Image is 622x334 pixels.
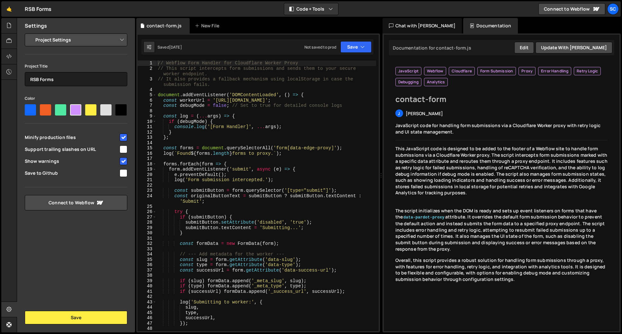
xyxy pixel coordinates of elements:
[138,130,157,135] div: 12
[138,66,157,77] div: 2
[25,158,119,164] span: Show warnings
[138,156,157,162] div: 17
[138,177,157,183] div: 21
[398,111,400,116] span: J
[536,42,612,53] button: Update with [PERSON_NAME]
[340,41,372,53] button: Save
[25,311,127,324] button: Save
[138,145,157,151] div: 15
[395,208,608,252] p: The script initializes when the DOM is ready and sets up event listeners on forms that have the a...
[541,69,568,74] span: Error Handling
[25,63,48,70] label: Project Title
[398,79,419,85] span: Debugging
[138,225,157,231] div: 29
[169,44,182,50] div: [DATE]
[395,122,601,135] span: JavaScript code for handling form submissions via a Cloudflare Worker proxy with retry logic and ...
[1,1,17,17] a: 🤙
[138,230,157,236] div: 30
[577,69,598,74] span: Retry Logic
[607,3,619,15] a: Sc
[395,145,608,196] p: This JavaScript code is designed to be added to the footer of a Webflow site to handle form submi...
[138,103,157,108] div: 7
[158,44,182,50] div: Saved
[138,114,157,119] div: 9
[138,321,157,326] div: 47
[138,204,157,209] div: 25
[138,246,157,252] div: 33
[138,98,157,103] div: 6
[138,278,157,284] div: 39
[138,193,157,204] div: 24
[138,252,157,257] div: 34
[452,69,472,74] span: Cloudflare
[138,236,157,241] div: 31
[138,305,157,310] div: 44
[138,87,157,93] div: 4
[138,108,157,114] div: 8
[398,69,419,74] span: JavaScript
[138,60,157,66] div: 1
[427,79,445,85] span: Analytics
[406,110,443,116] span: [PERSON_NAME]
[147,23,182,29] div: contact-form.js
[383,18,462,33] div: Chat with [PERSON_NAME]
[138,77,157,87] div: 3
[463,18,518,33] div: Documentation
[395,257,608,282] p: Overall, this script provides a robust solution for handling form submissions through a proxy, wi...
[138,92,157,98] div: 5
[138,268,157,273] div: 37
[138,220,157,225] div: 28
[138,289,157,294] div: 41
[25,95,35,102] label: Color
[138,315,157,321] div: 46
[138,215,157,220] div: 27
[138,167,157,172] div: 19
[514,42,534,53] button: Edit
[195,23,222,29] div: New File
[138,140,157,146] div: 14
[427,69,443,74] span: Webflow
[284,3,338,15] button: Code + Tools
[480,69,513,74] span: Form Submission
[138,283,157,289] div: 40
[25,72,127,86] input: Project name
[138,294,157,300] div: 42
[395,94,608,104] h2: contact-form
[138,162,157,167] div: 18
[138,119,157,125] div: 10
[403,215,445,220] code: data-pardot-proxy
[25,22,47,29] h2: Settings
[138,183,157,188] div: 22
[138,209,157,215] div: 26
[521,69,533,74] span: Proxy
[25,134,119,141] span: Minify production files
[304,44,337,50] div: Not saved to prod
[138,241,157,246] div: 32
[138,151,157,156] div: 16
[138,273,157,278] div: 38
[138,326,157,331] div: 48
[138,124,157,130] div: 11
[138,135,157,140] div: 13
[138,300,157,305] div: 43
[25,5,51,13] div: RSB Forms
[138,188,157,193] div: 23
[138,262,157,268] div: 36
[25,170,119,176] span: Save to Github
[391,45,471,51] div: Documentation for contact-form.js
[538,3,605,15] a: Connect to Webflow
[138,257,157,263] div: 35
[25,146,119,153] span: Support trailing slashes on URL
[138,172,157,178] div: 20
[138,310,157,316] div: 45
[25,195,127,210] a: Connect to Webflow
